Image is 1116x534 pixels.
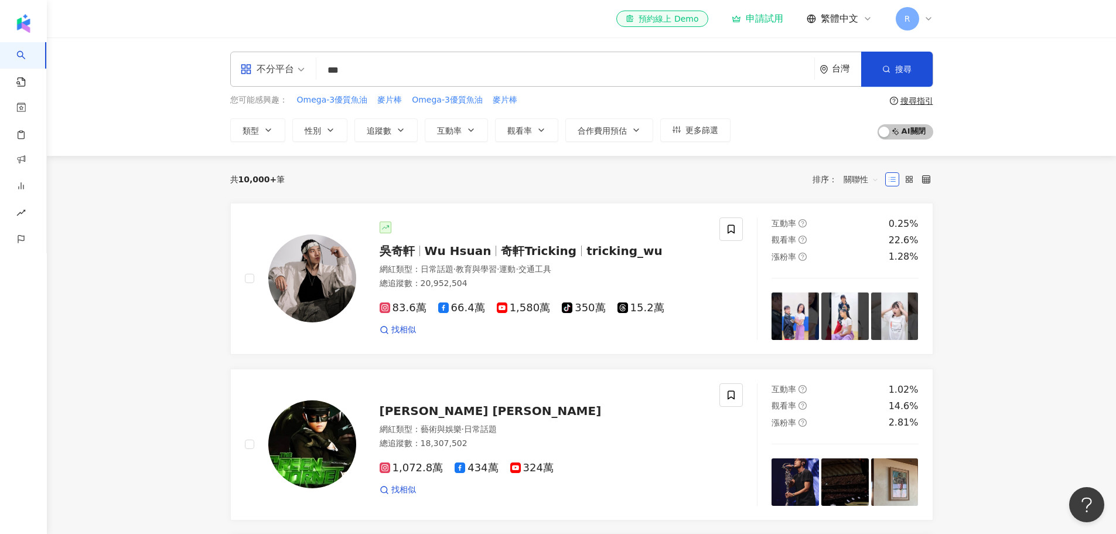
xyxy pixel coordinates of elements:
[377,94,402,106] span: 麥片棒
[238,175,277,184] span: 10,000+
[798,385,807,393] span: question-circle
[380,278,706,290] div: 總追蹤數 ： 20,952,504
[495,118,558,142] button: 觀看率
[1069,487,1104,522] iframe: Help Scout Beacon - Open
[772,235,796,244] span: 觀看率
[871,292,919,340] img: post-image
[240,60,294,79] div: 不分平台
[565,118,653,142] button: 合作費用預估
[501,244,576,258] span: 奇軒Tricking
[516,264,518,274] span: ·
[380,244,415,258] span: 吳奇軒
[412,94,483,106] span: Omega-3優質魚油
[798,419,807,427] span: question-circle
[889,400,919,413] div: 14.6%
[616,11,708,27] a: 預約線上 Demo
[626,13,698,25] div: 預約線上 Demo
[411,94,483,107] button: Omega-3優質魚油
[367,126,391,135] span: 追蹤數
[798,236,807,244] span: question-circle
[518,264,551,274] span: 交通工具
[497,302,551,314] span: 1,580萬
[380,324,416,336] a: 找相似
[772,252,796,261] span: 漲粉率
[889,250,919,263] div: 1.28%
[844,170,879,189] span: 關聯性
[268,400,356,488] img: KOL Avatar
[871,458,919,506] img: post-image
[230,203,933,355] a: KOL Avatar吳奇軒Wu Hsuan奇軒Trickingtricking_wu網紅類型：日常話題·教育與學習·運動·交通工具總追蹤數：20,952,50483.6萬66.4萬1,580萬3...
[772,385,796,394] span: 互動率
[380,462,443,474] span: 1,072.8萬
[437,126,462,135] span: 互動率
[772,292,819,340] img: post-image
[493,94,517,106] span: 麥片棒
[464,424,497,434] span: 日常話題
[492,94,518,107] button: 麥片棒
[462,424,464,434] span: ·
[890,97,898,105] span: question-circle
[296,94,368,107] button: Omega-3優質魚油
[772,458,819,506] img: post-image
[16,201,26,227] span: rise
[380,424,706,436] div: 網紅類型 ：
[820,65,828,74] span: environment
[798,402,807,410] span: question-circle
[798,253,807,261] span: question-circle
[889,217,919,230] div: 0.25%
[230,118,285,142] button: 類型
[380,404,602,418] span: [PERSON_NAME] [PERSON_NAME]
[380,264,706,275] div: 網紅類型 ：
[240,63,252,75] span: appstore
[889,416,919,429] div: 2.81%
[230,175,285,184] div: 共 筆
[821,458,869,506] img: post-image
[438,302,485,314] span: 66.4萬
[421,424,462,434] span: 藝術與娛樂
[354,118,418,142] button: 追蹤數
[380,302,426,314] span: 83.6萬
[305,126,321,135] span: 性別
[268,234,356,322] img: KOL Avatar
[455,462,498,474] span: 434萬
[889,234,919,247] div: 22.6%
[380,484,416,496] a: 找相似
[861,52,933,87] button: 搜尋
[230,94,288,106] span: 您可能感興趣：
[798,219,807,227] span: question-circle
[685,125,718,135] span: 更多篩選
[391,484,416,496] span: 找相似
[497,264,499,274] span: ·
[832,64,861,74] div: 台灣
[292,118,347,142] button: 性別
[562,302,605,314] span: 350萬
[900,96,933,106] div: 搜尋指引
[772,418,796,427] span: 漲粉率
[16,42,40,88] a: search
[297,94,368,106] span: Omega-3優質魚油
[772,401,796,410] span: 觀看率
[377,94,402,107] button: 麥片棒
[456,264,497,274] span: 教育與學習
[889,383,919,396] div: 1.02%
[578,126,627,135] span: 合作費用預估
[507,126,532,135] span: 觀看率
[821,292,869,340] img: post-image
[821,12,858,25] span: 繁體中文
[243,126,259,135] span: 類型
[772,219,796,228] span: 互動率
[425,244,492,258] span: Wu Hsuan
[895,64,912,74] span: 搜尋
[660,118,731,142] button: 更多篩選
[453,264,456,274] span: ·
[421,264,453,274] span: 日常話題
[510,462,554,474] span: 324萬
[732,13,783,25] a: 申請試用
[813,170,885,189] div: 排序：
[499,264,516,274] span: 運動
[391,324,416,336] span: 找相似
[617,302,664,314] span: 15.2萬
[586,244,663,258] span: tricking_wu
[425,118,488,142] button: 互動率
